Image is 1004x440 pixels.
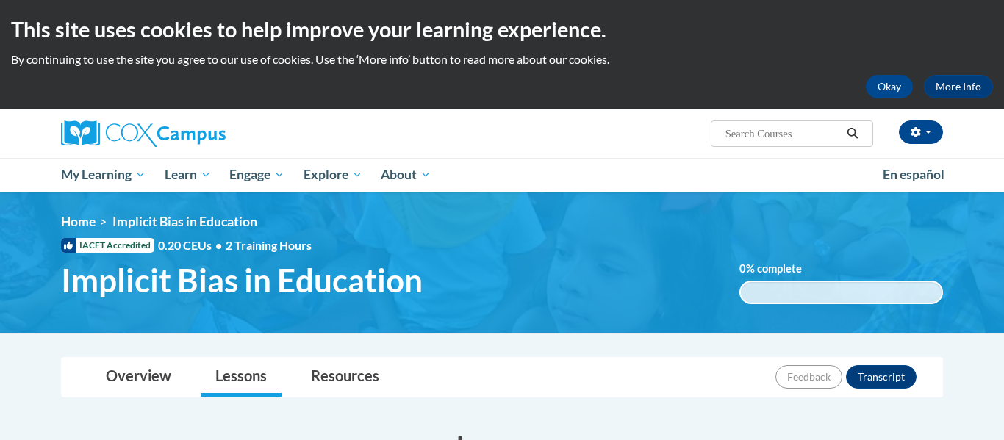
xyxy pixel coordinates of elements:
span: About [381,166,431,184]
span: My Learning [61,166,146,184]
button: Search [842,125,864,143]
a: Cox Campus [61,120,340,147]
a: En español [873,159,954,190]
p: By continuing to use the site you agree to our use of cookies. Use the ‘More info’ button to read... [11,51,993,68]
a: Overview [91,358,186,397]
span: Implicit Bias in Education [112,214,257,229]
span: 2 Training Hours [226,238,312,252]
input: Search Courses [724,125,842,143]
a: Engage [220,158,294,192]
h2: This site uses cookies to help improve your learning experience. [11,15,993,44]
a: Home [61,214,96,229]
img: Cox Campus [61,120,226,147]
a: About [372,158,441,192]
a: Learn [155,158,220,192]
a: My Learning [51,158,155,192]
span: • [215,238,222,252]
button: Transcript [846,365,917,389]
span: Learn [165,166,211,184]
span: 0.20 CEUs [158,237,226,253]
span: IACET Accredited [61,238,154,253]
span: En español [883,167,944,182]
button: Account Settings [899,120,943,144]
button: Okay [866,75,913,98]
div: Main menu [39,158,965,192]
span: 0 [739,262,746,275]
button: Feedback [775,365,842,389]
span: Explore [304,166,362,184]
a: Explore [294,158,372,192]
span: Engage [229,166,284,184]
span: Implicit Bias in Education [61,261,423,300]
a: More Info [924,75,993,98]
a: Resources [296,358,394,397]
a: Lessons [201,358,282,397]
label: % complete [739,261,824,277]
